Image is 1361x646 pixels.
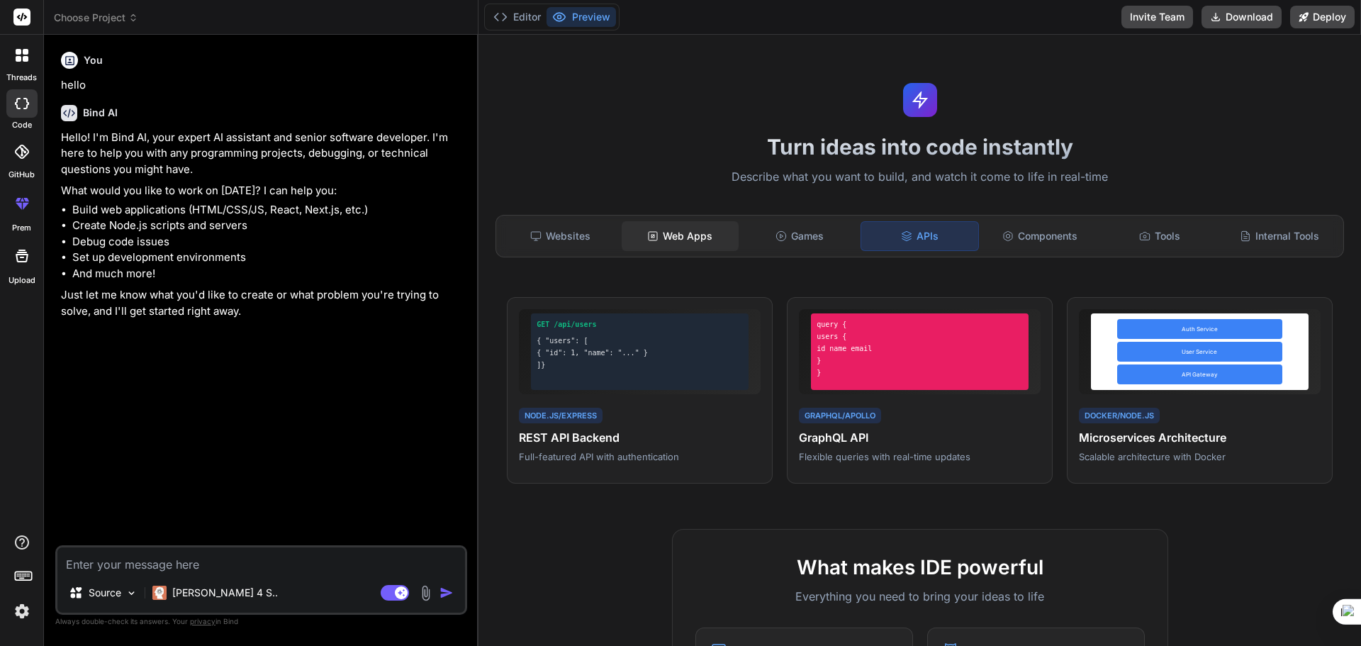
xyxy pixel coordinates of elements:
div: Internal Tools [1221,221,1338,251]
div: Games [741,221,858,251]
li: Set up development environments [72,250,464,266]
h4: Microservices Architecture [1079,429,1321,446]
div: id name email [817,343,1023,354]
label: GitHub [9,169,35,181]
span: Choose Project [54,11,138,25]
li: Debug code issues [72,234,464,250]
div: Auth Service [1117,319,1282,339]
h2: What makes IDE powerful [695,552,1145,582]
p: [PERSON_NAME] 4 S.. [172,586,278,600]
div: Components [982,221,1099,251]
div: GET /api/users [537,319,743,330]
label: prem [12,222,31,234]
li: Create Node.js scripts and servers [72,218,464,234]
p: Scalable architecture with Docker [1079,450,1321,463]
div: users { [817,331,1023,342]
button: Preview [547,7,616,27]
div: } [817,367,1023,378]
div: API Gateway [1117,364,1282,384]
div: APIs [861,221,979,251]
h1: Turn ideas into code instantly [487,134,1352,160]
p: Describe what you want to build, and watch it come to life in real-time [487,168,1352,186]
img: Claude 4 Sonnet [152,586,167,600]
h6: Bind AI [83,106,118,120]
img: attachment [418,585,434,601]
button: Invite Team [1121,6,1193,28]
div: } [817,355,1023,366]
p: Just let me know what you'd like to create or what problem you're trying to solve, and I'll get s... [61,287,464,319]
h4: GraphQL API [799,429,1041,446]
p: What would you like to work on [DATE]? I can help you: [61,183,464,199]
p: Flexible queries with real-time updates [799,450,1041,463]
div: Tools [1102,221,1219,251]
p: Full-featured API with authentication [519,450,761,463]
img: Pick Models [125,587,138,599]
div: { "id": 1, "name": "..." } [537,347,743,358]
div: User Service [1117,342,1282,362]
p: Hello! I'm Bind AI, your expert AI assistant and senior software developer. I'm here to help you ... [61,130,464,178]
img: settings [10,599,34,623]
p: hello [61,77,464,94]
label: code [12,119,32,131]
div: { "users": [ [537,335,743,346]
p: Everything you need to bring your ideas to life [695,588,1145,605]
button: Editor [488,7,547,27]
li: Build web applications (HTML/CSS/JS, React, Next.js, etc.) [72,202,464,218]
h6: You [84,53,103,67]
button: Deploy [1290,6,1355,28]
button: Download [1202,6,1282,28]
div: Web Apps [622,221,739,251]
li: And much more! [72,266,464,282]
div: ]} [537,360,743,370]
span: privacy [190,617,215,625]
div: Docker/Node.js [1079,408,1160,424]
div: GraphQL/Apollo [799,408,881,424]
h4: REST API Backend [519,429,761,446]
label: threads [6,72,37,84]
label: Upload [9,274,35,286]
p: Source [89,586,121,600]
p: Always double-check its answers. Your in Bind [55,615,467,628]
div: query { [817,319,1023,330]
div: Websites [502,221,619,251]
div: Node.js/Express [519,408,603,424]
img: icon [439,586,454,600]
